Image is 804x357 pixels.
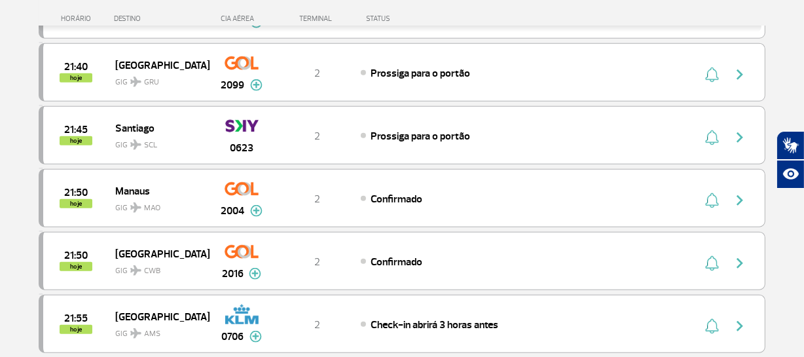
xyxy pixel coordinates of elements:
[144,265,160,277] span: CWB
[777,160,804,189] button: Abrir recursos assistivos.
[115,195,199,214] span: GIG
[705,318,719,334] img: sino-painel-voo.svg
[115,69,199,88] span: GIG
[222,266,244,282] span: 2016
[250,205,263,217] img: mais-info-painel-voo.svg
[314,255,320,269] span: 2
[249,268,261,280] img: mais-info-painel-voo.svg
[371,255,422,269] span: Confirmado
[64,62,88,71] span: 2025-08-26 21:40:00
[705,130,719,145] img: sino-painel-voo.svg
[222,329,244,345] span: 0706
[314,130,320,143] span: 2
[115,258,199,277] span: GIG
[144,77,159,88] span: GRU
[43,14,114,23] div: HORÁRIO
[705,193,719,208] img: sino-painel-voo.svg
[732,255,748,271] img: seta-direita-painel-voo.svg
[60,262,92,271] span: hoje
[130,140,141,150] img: destiny_airplane.svg
[314,318,320,331] span: 2
[705,255,719,271] img: sino-painel-voo.svg
[64,125,88,134] span: 2025-08-26 21:45:00
[371,193,422,206] span: Confirmado
[221,203,245,219] span: 2004
[130,265,141,276] img: destiny_airplane.svg
[209,14,274,23] div: CIA AÉREA
[114,14,210,23] div: DESTINO
[115,321,199,340] span: GIG
[359,14,466,23] div: STATUS
[732,130,748,145] img: seta-direita-painel-voo.svg
[274,14,359,23] div: TERMINAL
[115,56,199,73] span: [GEOGRAPHIC_DATA]
[705,67,719,83] img: sino-painel-voo.svg
[115,119,199,136] span: Santiago
[732,193,748,208] img: seta-direita-painel-voo.svg
[314,67,320,80] span: 2
[144,140,157,151] span: SCL
[221,77,245,93] span: 2099
[144,202,160,214] span: MAO
[732,318,748,334] img: seta-direita-painel-voo.svg
[60,136,92,145] span: hoje
[60,199,92,208] span: hoje
[60,73,92,83] span: hoje
[250,79,263,91] img: mais-info-painel-voo.svg
[64,251,88,260] span: 2025-08-26 21:50:00
[64,314,88,323] span: 2025-08-26 21:55:00
[371,67,470,80] span: Prossiga para o portão
[130,328,141,339] img: destiny_airplane.svg
[115,245,199,262] span: [GEOGRAPHIC_DATA]
[249,331,262,343] img: mais-info-painel-voo.svg
[777,131,804,160] button: Abrir tradutor de língua de sinais.
[371,318,498,331] span: Check-in abrirá 3 horas antes
[732,67,748,83] img: seta-direita-painel-voo.svg
[777,131,804,189] div: Plugin de acessibilidade da Hand Talk.
[115,182,199,199] span: Manaus
[115,132,199,151] span: GIG
[371,130,470,143] span: Prossiga para o portão
[130,77,141,87] img: destiny_airplane.svg
[314,193,320,206] span: 2
[60,325,92,334] span: hoje
[144,328,160,340] span: AMS
[64,188,88,197] span: 2025-08-26 21:50:00
[230,140,253,156] span: 0623
[130,202,141,213] img: destiny_airplane.svg
[115,308,199,325] span: [GEOGRAPHIC_DATA]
